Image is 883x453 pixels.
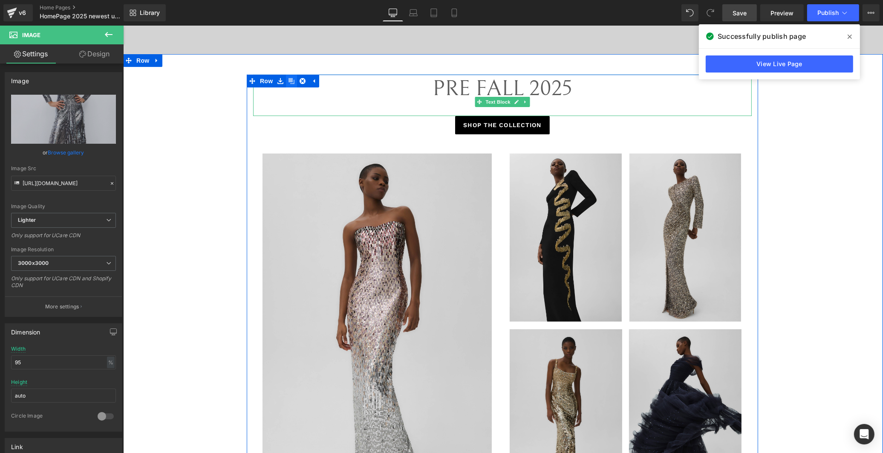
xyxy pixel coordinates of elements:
[310,50,449,75] span: PRE FALL 2025
[718,31,806,41] span: Successfully publish page
[11,379,27,385] div: Height
[383,4,403,21] a: Desktop
[424,4,444,21] a: Tablet
[706,55,853,73] a: View Live Page
[11,438,23,450] div: Link
[22,32,40,38] span: Image
[11,148,116,157] div: or
[506,128,618,296] img: https://www.jennypackham.com/products/ezra
[770,9,794,17] span: Preview
[11,275,116,294] div: Only support for UCare CDN and Shopify CDN
[11,203,116,209] div: Image Quality
[807,4,859,21] button: Publish
[11,232,116,244] div: Only support for UCare CDN
[28,29,39,41] a: Expand / Collapse
[45,303,79,311] p: More settings
[11,247,116,253] div: Image Resolution
[332,90,426,109] a: SHOP THE COLLECTION
[5,296,122,317] button: More settings
[18,260,49,266] b: 3000x3000
[854,424,874,444] div: Open Intercom Messenger
[135,49,152,62] span: Row
[152,49,163,62] a: Save row
[40,4,138,11] a: Home Pages
[11,29,28,41] span: Row
[185,49,196,62] a: Expand / Collapse
[398,71,407,81] a: Expand / Collapse
[48,145,84,160] a: Browse gallery
[63,44,125,64] a: Design
[11,166,116,171] div: Image Src
[3,4,33,21] a: v6
[140,9,160,17] span: Library
[760,4,804,21] a: Preview
[361,71,389,81] span: Text Block
[11,346,26,352] div: Width
[681,4,698,21] button: Undo
[17,7,28,18] div: v6
[11,389,116,403] input: auto
[11,73,29,84] div: Image
[107,357,115,368] div: %
[11,176,116,191] input: Link
[18,217,36,223] b: Lighter
[817,9,839,16] span: Publish
[444,4,465,21] a: Mobile
[403,4,424,21] a: Laptop
[733,9,747,17] span: Save
[11,355,116,369] input: auto
[11,324,40,336] div: Dimension
[163,49,174,62] a: Clone Row
[11,412,89,421] div: Circle Image
[40,13,121,20] span: HomePage 2025 newest update
[340,95,418,104] span: SHOP THE COLLECTION
[863,4,880,21] button: More
[124,4,166,21] a: New Library
[702,4,719,21] button: Redo
[174,49,185,62] a: Remove Row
